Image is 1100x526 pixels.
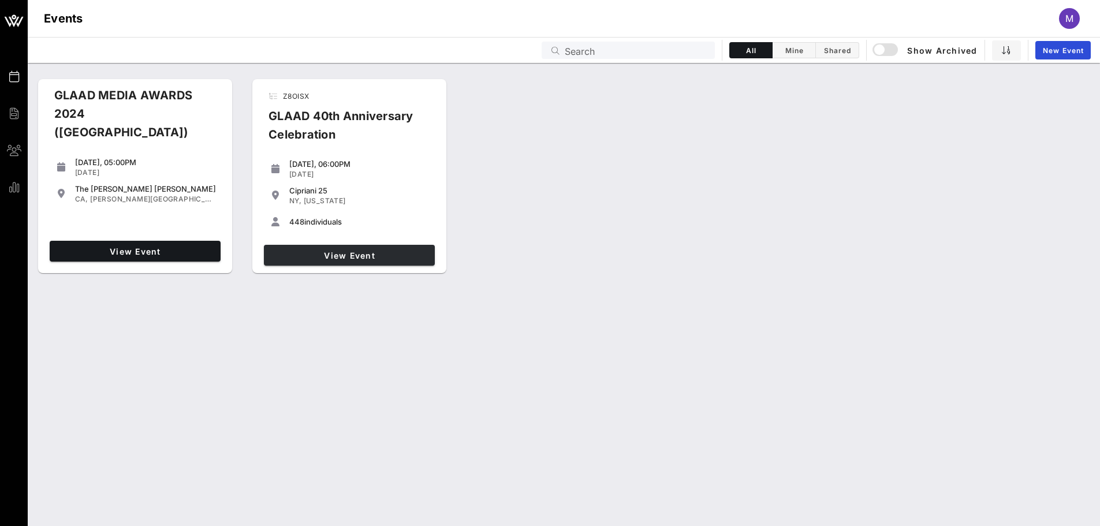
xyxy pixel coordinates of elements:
span: M [1065,13,1073,24]
div: M [1059,8,1080,29]
span: Mine [780,46,808,55]
span: [PERSON_NAME][GEOGRAPHIC_DATA] [90,195,228,203]
span: CA, [75,195,88,203]
span: All [737,46,765,55]
div: [DATE], 06:00PM [289,159,430,169]
span: New Event [1042,46,1084,55]
span: NY, [289,196,301,205]
a: View Event [264,245,435,266]
button: Shared [816,42,859,58]
div: GLAAD 40th Anniversary Celebration [259,107,424,153]
button: All [729,42,773,58]
span: View Event [54,247,216,256]
a: New Event [1035,41,1091,59]
span: Z8OISX [283,92,309,100]
button: Show Archived [874,40,978,61]
div: [DATE], 05:00PM [75,158,216,167]
span: View Event [269,251,430,260]
div: individuals [289,217,430,226]
div: [DATE] [289,170,430,179]
div: GLAAD MEDIA AWARDS 2024 ([GEOGRAPHIC_DATA]) [45,86,214,151]
a: View Event [50,241,221,262]
div: [DATE] [75,168,216,177]
div: Cipriani 25 [289,186,430,195]
div: The [PERSON_NAME] [PERSON_NAME] [75,184,216,193]
span: [US_STATE] [304,196,346,205]
span: Shared [823,46,852,55]
button: Mine [773,42,816,58]
span: Show Archived [874,43,977,57]
span: 448 [289,217,304,226]
h1: Events [44,9,83,28]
